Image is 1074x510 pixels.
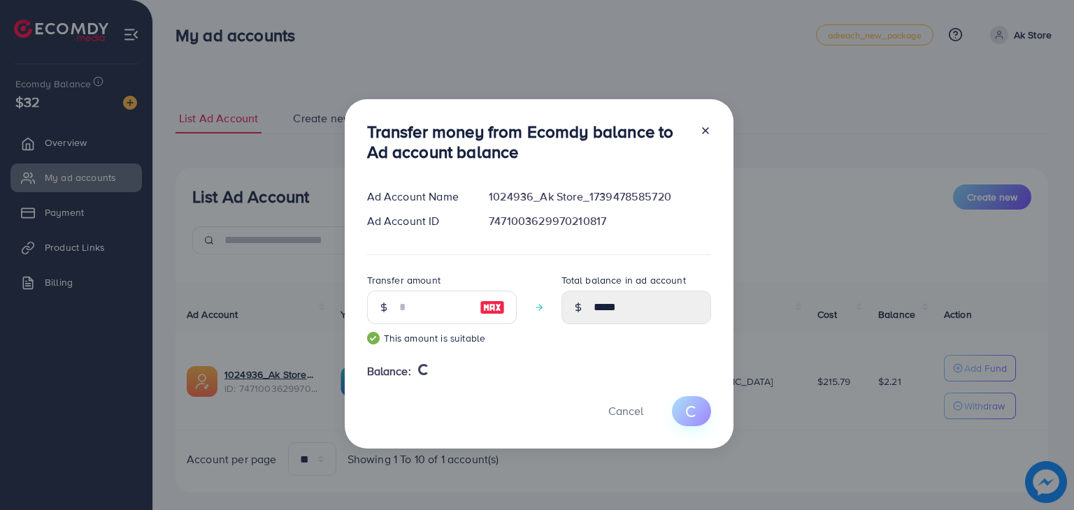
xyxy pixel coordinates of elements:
[561,273,686,287] label: Total balance in ad account
[480,299,505,316] img: image
[367,122,689,162] h3: Transfer money from Ecomdy balance to Ad account balance
[356,189,478,205] div: Ad Account Name
[478,189,722,205] div: 1024936_Ak Store_1739478585720
[478,213,722,229] div: 7471003629970210817
[367,363,411,379] span: Balance:
[356,213,478,229] div: Ad Account ID
[367,332,380,344] img: guide
[367,273,441,287] label: Transfer amount
[608,403,643,418] span: Cancel
[367,331,517,345] small: This amount is suitable
[591,396,661,426] button: Cancel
